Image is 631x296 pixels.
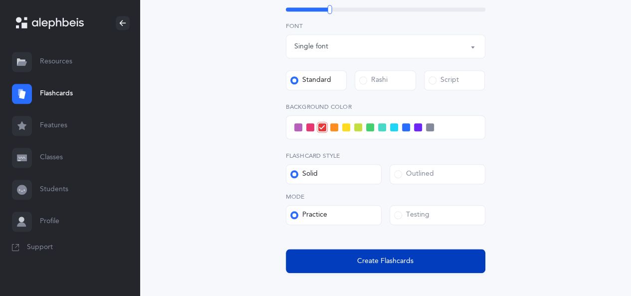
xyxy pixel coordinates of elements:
label: Flashcard Style [286,151,485,160]
div: Testing [394,210,429,220]
label: Font [286,21,485,30]
button: Single font [286,34,485,58]
div: Solid [290,169,318,179]
span: Create Flashcards [357,256,414,267]
iframe: Drift Widget Chat Controller [581,246,619,284]
label: Background color [286,102,485,111]
div: Rashi [359,75,388,85]
div: Practice [290,210,327,220]
div: Script [428,75,459,85]
div: Outlined [394,169,434,179]
label: Mode [286,192,485,201]
div: Single font [294,41,328,52]
span: Support [27,243,53,253]
div: Standard [290,75,331,85]
button: Create Flashcards [286,249,485,273]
